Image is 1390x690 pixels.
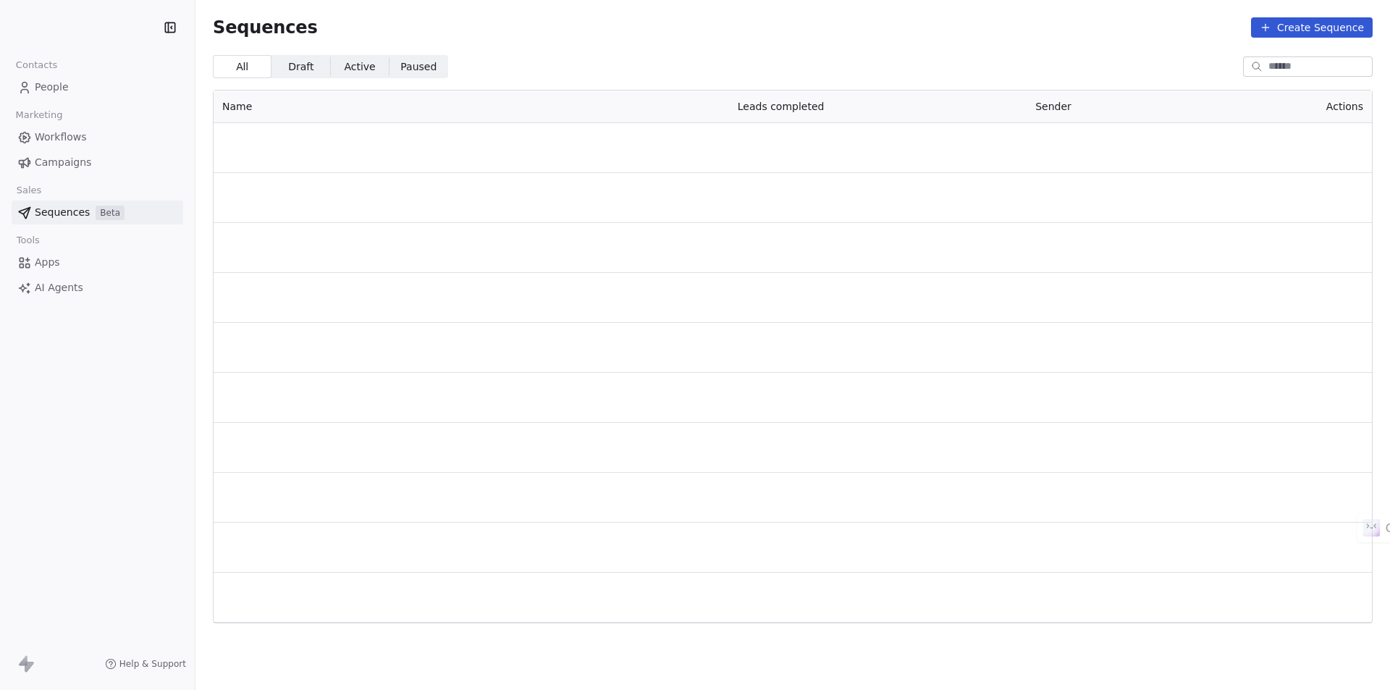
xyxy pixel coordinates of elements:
span: Sender [1035,101,1071,112]
span: Apps [35,255,60,270]
a: SequencesBeta [12,201,183,224]
span: Sequences [35,205,90,220]
span: Sequences [213,17,318,38]
a: People [12,75,183,99]
span: Marketing [9,104,69,126]
a: Help & Support [105,658,186,670]
a: Campaigns [12,151,183,174]
span: Leads completed [738,101,825,112]
span: Tools [10,230,46,251]
span: Workflows [35,130,87,145]
span: Help & Support [119,658,186,670]
span: Active [344,59,375,75]
span: Draft [288,59,313,75]
span: Beta [96,206,125,220]
span: Sales [10,180,48,201]
span: Paused [400,59,437,75]
span: Actions [1326,101,1363,112]
span: Campaigns [35,155,91,170]
span: Contacts [9,54,64,76]
button: Create Sequence [1251,17,1373,38]
span: Name [222,101,252,112]
a: AI Agents [12,276,183,300]
a: Workflows [12,125,183,149]
span: AI Agents [35,280,83,295]
span: People [35,80,69,95]
a: Apps [12,251,183,274]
